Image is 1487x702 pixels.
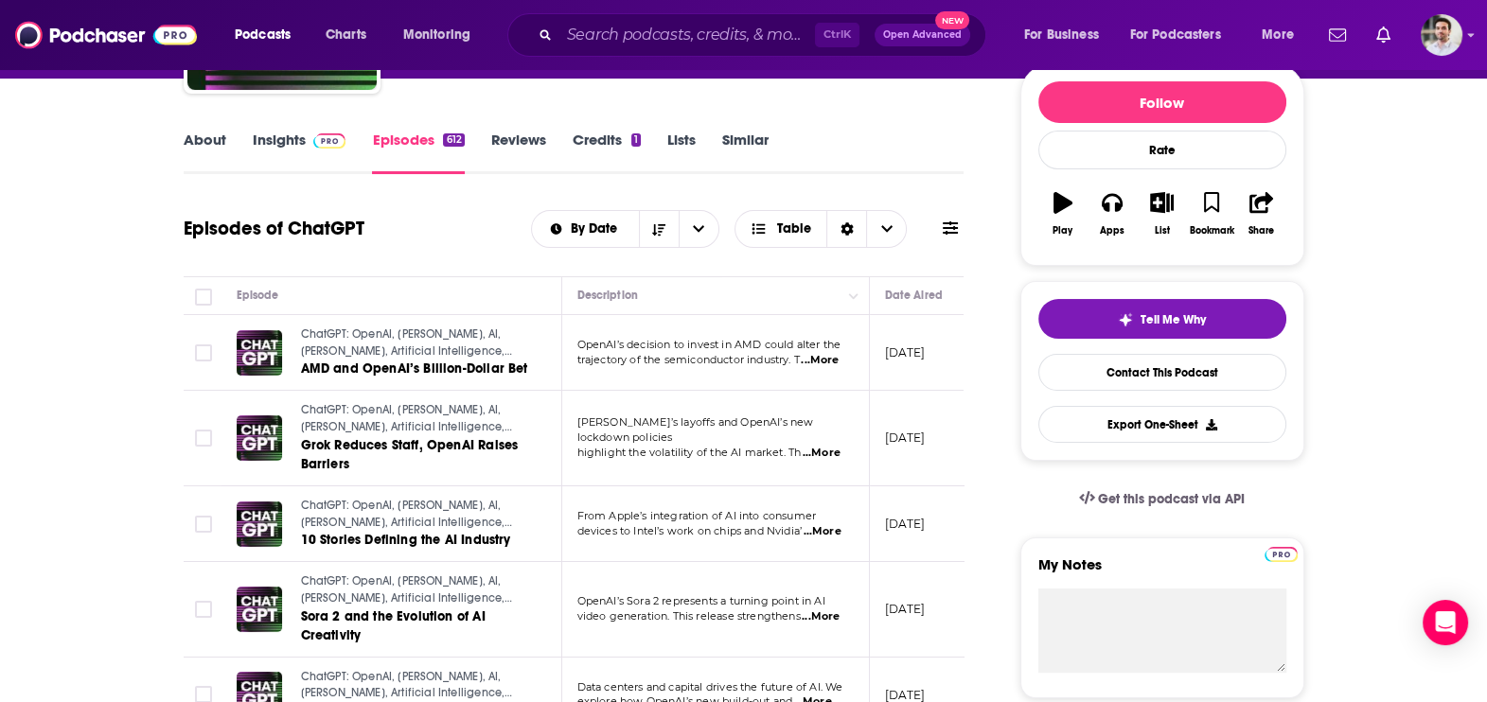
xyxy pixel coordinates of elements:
[842,285,865,307] button: Column Actions
[313,20,378,50] a: Charts
[301,437,519,472] span: Grok Reduces Staff, OpenAI Raises Barriers
[1189,225,1233,237] div: Bookmark
[885,516,926,532] p: [DATE]
[577,446,802,459] span: highlight the volatility of the AI market. Th
[639,211,679,247] button: Sort Direction
[195,601,212,618] span: Toggle select row
[826,211,866,247] div: Sort Direction
[253,131,346,174] a: InsightsPodchaser Pro
[443,133,464,147] div: 612
[1262,22,1294,48] span: More
[1187,180,1236,248] button: Bookmark
[577,524,803,537] span: devices to Intel’s work on chips and Nvidia’
[195,344,212,361] span: Toggle select row
[1038,299,1286,339] button: tell me why sparkleTell Me Why
[804,524,841,539] span: ...More
[301,403,513,449] span: ChatGPT: OpenAI, [PERSON_NAME], AI, [PERSON_NAME], Artificial Intelligence, Practical AI
[301,360,528,378] a: AMD and OpenAI’s Billion-Dollar Bet
[301,498,528,531] a: ChatGPT: OpenAI, [PERSON_NAME], AI, [PERSON_NAME], Artificial Intelligence, Practical AI
[1236,180,1285,248] button: Share
[735,210,908,248] button: Choose View
[491,131,546,174] a: Reviews
[777,222,811,236] span: Table
[577,415,814,444] span: [PERSON_NAME]’s layoffs and OpenAI’s new lockdown policies
[1321,19,1354,51] a: Show notifications dropdown
[235,22,291,48] span: Podcasts
[195,516,212,533] span: Toggle select row
[1130,22,1221,48] span: For Podcasters
[531,210,719,248] h2: Choose List sort
[403,22,470,48] span: Monitoring
[1038,354,1286,391] a: Contact This Podcast
[1137,180,1186,248] button: List
[577,284,638,307] div: Description
[1265,547,1298,562] img: Podchaser Pro
[667,131,696,174] a: Lists
[301,327,513,374] span: ChatGPT: OpenAI, [PERSON_NAME], AI, [PERSON_NAME], Artificial Intelligence, Practical AI
[935,11,969,29] span: New
[577,609,801,623] span: video generation. This release strengthens
[301,608,486,643] span: Sora 2 and the Evolution of AI Creativity
[1011,20,1123,50] button: open menu
[1098,491,1245,507] span: Get this podcast via API
[532,222,639,236] button: open menu
[15,17,197,53] a: Podchaser - Follow, Share and Rate Podcasts
[1421,14,1462,56] span: Logged in as sam_beutlerink
[883,30,962,40] span: Open Advanced
[1038,555,1286,588] label: My Notes
[577,353,800,366] span: trajectory of the semiconductor industry. T
[525,13,1004,57] div: Search podcasts, credits, & more...
[1024,22,1099,48] span: For Business
[372,131,464,174] a: Episodes612
[885,284,943,307] div: Date Aired
[1421,14,1462,56] img: User Profile
[679,211,718,247] button: open menu
[237,284,279,307] div: Episode
[301,402,528,435] a: ChatGPT: OpenAI, [PERSON_NAME], AI, [PERSON_NAME], Artificial Intelligence, Practical AI
[1100,225,1124,237] div: Apps
[301,499,513,545] span: ChatGPT: OpenAI, [PERSON_NAME], AI, [PERSON_NAME], Artificial Intelligence, Practical AI
[577,594,825,607] span: OpenAI’s Sora 2 represents a turning point in AI
[301,531,528,550] a: 10 Stories Defining the AI Industry
[1265,544,1298,562] a: Pro website
[301,360,528,377] span: AMD and OpenAI’s Billion-Dollar Bet
[1038,180,1088,248] button: Play
[1248,225,1274,237] div: Share
[577,509,817,522] span: From Apple’s integration of AI into consumer
[301,607,528,645] a: Sora 2 and the Evolution of AI Creativity
[1053,225,1072,237] div: Play
[184,131,226,174] a: About
[802,609,840,624] span: ...More
[301,326,528,360] a: ChatGPT: OpenAI, [PERSON_NAME], AI, [PERSON_NAME], Artificial Intelligence, Practical AI
[803,446,841,461] span: ...More
[631,133,641,147] div: 1
[301,573,528,606] a: ChatGPT: OpenAI, [PERSON_NAME], AI, [PERSON_NAME], Artificial Intelligence, Practical AI
[313,133,346,149] img: Podchaser Pro
[577,680,843,693] span: Data centers and capital drives the future of AI. We
[722,131,769,174] a: Similar
[1369,19,1398,51] a: Show notifications dropdown
[1421,14,1462,56] button: Show profile menu
[571,222,624,236] span: By Date
[885,601,926,617] p: [DATE]
[1064,476,1261,522] a: Get this podcast via API
[301,669,528,702] a: ChatGPT: OpenAI, [PERSON_NAME], AI, [PERSON_NAME], Artificial Intelligence, Practical AI
[326,22,366,48] span: Charts
[875,24,970,46] button: Open AdvancedNew
[301,532,511,548] span: 10 Stories Defining the AI Industry
[1118,312,1133,327] img: tell me why sparkle
[885,344,926,360] p: [DATE]
[1141,312,1206,327] span: Tell Me Why
[1248,20,1318,50] button: open menu
[1423,600,1468,645] div: Open Intercom Messenger
[815,23,859,47] span: Ctrl K
[1038,406,1286,443] button: Export One-Sheet
[559,20,815,50] input: Search podcasts, credits, & more...
[301,574,513,621] span: ChatGPT: OpenAI, [PERSON_NAME], AI, [PERSON_NAME], Artificial Intelligence, Practical AI
[1118,20,1248,50] button: open menu
[1038,81,1286,123] button: Follow
[573,131,641,174] a: Credits1
[577,338,841,351] span: OpenAI’s decision to invest in AMD could alter the
[1038,131,1286,169] div: Rate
